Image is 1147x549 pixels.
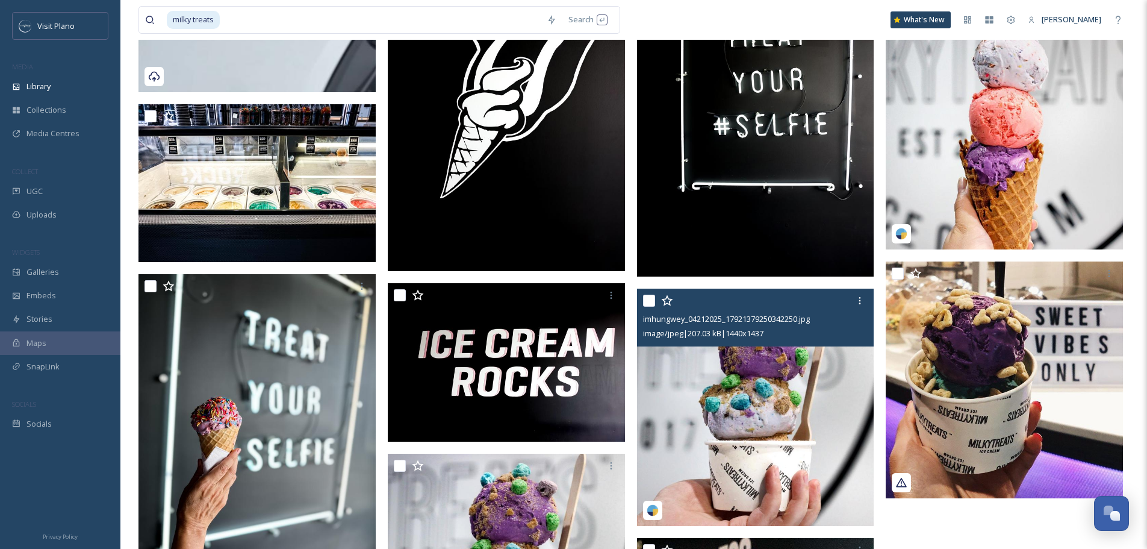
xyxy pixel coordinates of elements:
[26,104,66,116] span: Collections
[26,81,51,92] span: Library
[637,289,874,525] img: imhungwey_04212025_17921379250342250.jpg
[388,283,625,442] img: Milky Treats.jpg
[886,262,1123,498] img: a_la_tiff_04212025_18037379680183723.jpg
[562,8,614,31] div: Search
[891,11,951,28] a: What's New
[1042,14,1101,25] span: [PERSON_NAME]
[12,400,36,409] span: SOCIALS
[43,533,78,541] span: Privacy Policy
[886,10,1125,249] img: imhungwey_04212025_18003689026266898.jpg
[1022,8,1107,31] a: [PERSON_NAME]
[643,328,763,339] span: image/jpeg | 207.03 kB | 1440 x 1437
[26,418,52,430] span: Socials
[895,228,907,240] img: snapsea-logo.png
[26,128,79,139] span: Media Centres
[37,20,75,31] span: Visit Plano
[26,361,60,372] span: SnapLink
[12,167,38,176] span: COLLECT
[138,104,376,263] img: Milky Treats.jpg
[1094,496,1129,531] button: Open Chat
[26,209,57,221] span: Uploads
[26,290,56,301] span: Embeds
[43,529,78,543] a: Privacy Policy
[12,248,40,257] span: WIDGETS
[26,266,59,278] span: Galleries
[12,62,33,71] span: MEDIA
[647,504,659,516] img: snapsea-logo.png
[26,337,46,349] span: Maps
[167,11,220,28] span: milky treats
[26,313,52,325] span: Stories
[643,313,810,324] span: imhungwey_04212025_17921379250342250.jpg
[26,186,43,197] span: UGC
[19,20,31,32] img: images.jpeg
